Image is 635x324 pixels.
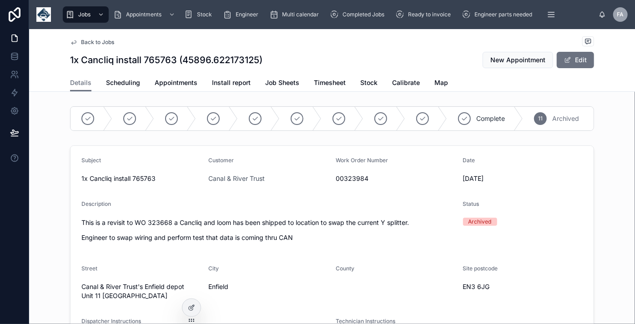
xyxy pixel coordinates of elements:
[463,282,583,291] span: EN3 6JG
[490,55,545,65] span: New Appointment
[538,115,543,122] span: 11
[360,75,378,93] a: Stock
[70,75,91,92] a: Details
[70,78,91,87] span: Details
[463,200,479,207] span: Status
[181,6,218,23] a: Stock
[463,157,475,164] span: Date
[360,78,378,87] span: Stock
[267,6,325,23] a: Multi calendar
[81,218,456,227] p: This is a revisit to WO 323668 a Cancliq and loom has been shipped to location to swap the curren...
[392,78,420,87] span: Calibrate
[617,11,624,18] span: FA
[336,265,354,272] span: County
[209,157,234,164] span: Customer
[81,39,114,46] span: Back to Jobs
[463,265,498,272] span: Site postcode
[393,6,457,23] a: Ready to invoice
[434,75,448,93] a: Map
[463,174,583,183] span: [DATE]
[476,114,505,123] span: Complete
[314,78,346,87] span: Timesheet
[552,114,579,123] span: Archived
[265,78,299,87] span: Job Sheets
[81,174,202,183] span: 1x Cancliq install 765763
[78,11,91,18] span: Jobs
[392,75,420,93] a: Calibrate
[408,11,451,18] span: Ready to invoice
[557,52,594,68] button: Edit
[282,11,319,18] span: Multi calendar
[212,78,251,87] span: Install report
[106,78,140,87] span: Scheduling
[209,174,265,183] a: Canal & River Trust
[81,157,101,164] span: Subject
[469,218,492,226] div: Archived
[474,11,532,18] span: Engineer parts needed
[126,11,161,18] span: Appointments
[111,6,180,23] a: Appointments
[209,282,329,291] span: Enfield
[36,7,51,22] img: App logo
[209,265,219,272] span: City
[58,5,599,25] div: scrollable content
[197,11,212,18] span: Stock
[106,75,140,93] a: Scheduling
[343,11,384,18] span: Completed Jobs
[220,6,265,23] a: Engineer
[314,75,346,93] a: Timesheet
[155,75,197,93] a: Appointments
[336,174,456,183] span: 00323984
[336,157,388,164] span: Work Order Number
[63,6,109,23] a: Jobs
[265,75,299,93] a: Job Sheets
[327,6,391,23] a: Completed Jobs
[70,39,114,46] a: Back to Jobs
[81,265,97,272] span: Street
[81,233,456,242] p: Engineer to swap wiring and perform test that data is coming thru CAN
[459,6,539,23] a: Engineer parts needed
[81,282,202,300] span: Canal & River Trust's Enfield depot Unit 11 [GEOGRAPHIC_DATA]
[434,78,448,87] span: Map
[483,52,553,68] button: New Appointment
[212,75,251,93] a: Install report
[70,54,262,66] h1: 1x Cancliq install 765763 (45896.622173125)
[155,78,197,87] span: Appointments
[81,200,111,207] span: Description
[236,11,258,18] span: Engineer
